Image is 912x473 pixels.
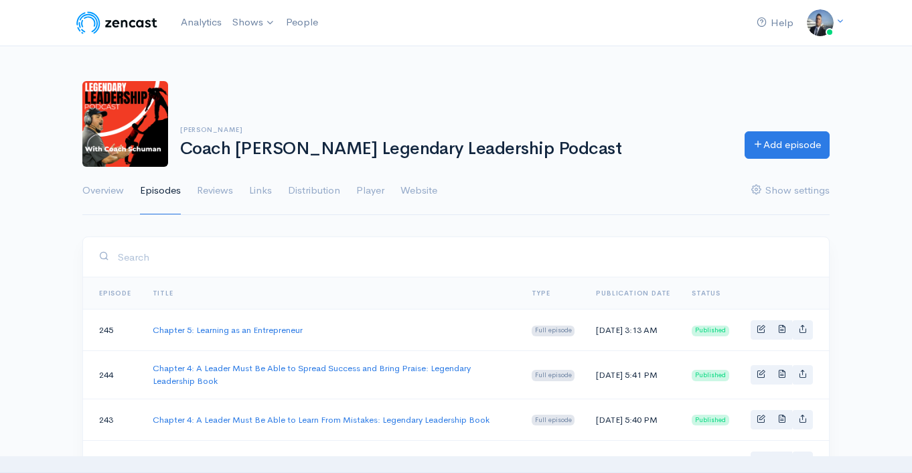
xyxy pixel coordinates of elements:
span: Published [692,370,729,381]
div: Basic example [751,452,813,471]
a: Episode [99,289,131,297]
a: Distribution [288,167,340,215]
a: Shows [227,8,281,38]
td: 243 [83,399,142,440]
a: Reviews [197,167,233,215]
h6: [PERSON_NAME] [180,126,729,133]
a: Overview [82,167,124,215]
a: Type [532,289,550,297]
a: People [281,8,323,37]
a: Links [249,167,272,215]
iframe: gist-messenger-bubble-iframe [866,427,899,460]
a: Episodes [140,167,181,215]
td: 245 [83,310,142,351]
a: Player [356,167,384,215]
a: Website [400,167,437,215]
td: [DATE] 5:40 PM [585,399,681,440]
div: Basic example [751,320,813,340]
a: Analytics [175,8,227,37]
img: ZenCast Logo [74,9,159,36]
span: Full episode [532,415,575,425]
a: Chapter 5: Learning as an Entrepreneur [153,324,303,336]
span: Full episode [532,326,575,336]
td: [DATE] 5:41 PM [585,350,681,399]
span: Full episode [532,370,575,381]
img: ... [807,9,834,36]
h1: Coach [PERSON_NAME] Legendary Leadership Podcast [180,139,729,159]
div: Basic example [751,365,813,385]
a: Title [153,289,173,297]
span: Published [692,326,729,336]
a: Show settings [751,167,830,215]
a: Chapter 4: A Leader Must Be Able to Learn From Mistakes: Legendary Leadership Book [153,414,489,425]
span: Status [692,289,720,297]
a: Help [751,9,799,38]
a: Publication date [596,289,670,297]
td: [DATE] 3:13 AM [585,310,681,351]
span: Published [692,415,729,425]
td: 244 [83,350,142,399]
input: Search [117,243,813,271]
a: Add episode [745,131,830,159]
a: Chapter 4: A Leader Must Be Able to Spread Success and Bring Praise: Legendary Leadership Book [153,362,471,387]
div: Basic example [751,410,813,429]
a: Chapter 4: A Leader Must Be Accountable: Legendary Leadership Book [153,455,429,466]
